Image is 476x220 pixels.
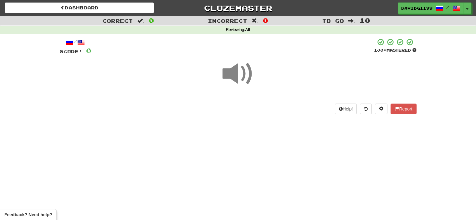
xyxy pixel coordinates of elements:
span: davidg1199 [401,5,432,11]
button: Help! [335,104,357,114]
span: Open feedback widget [4,212,52,218]
span: Score: [60,49,82,54]
span: 0 [86,47,91,54]
span: : [252,18,258,23]
span: Correct [102,18,133,24]
button: Report [391,104,416,114]
span: 0 [149,17,154,24]
div: Mastered [374,48,417,53]
span: 0 [263,17,268,24]
a: Clozemaster [163,3,313,13]
strong: All [245,28,250,32]
span: 100 % [374,48,386,53]
span: 10 [360,17,370,24]
a: Dashboard [5,3,154,13]
span: To go [322,18,344,24]
span: : [137,18,144,23]
button: Round history (alt+y) [360,104,372,114]
a: davidg1199 / [398,3,463,14]
div: / [60,38,91,46]
span: / [446,5,449,9]
span: Incorrect [208,18,247,24]
span: : [348,18,355,23]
